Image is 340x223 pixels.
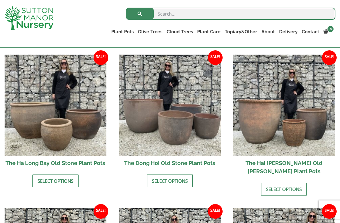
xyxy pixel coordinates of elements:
a: Olive Trees [136,27,164,36]
a: 0 [321,27,335,36]
span: Sale! [208,50,223,65]
img: The Dong Hoi Old Stone Plant Pots [119,55,221,156]
a: Select options for “The Hai Phong Old Stone Plant Pots” [261,183,307,196]
a: Plant Care [195,27,223,36]
a: Plant Pots [109,27,136,36]
img: The Hai Phong Old Stone Plant Pots [233,55,335,156]
a: Cloud Trees [164,27,195,36]
a: Sale! The Ha Long Bay Old Stone Plant Pots [5,55,106,170]
span: Sale! [322,50,337,65]
a: Delivery [277,27,300,36]
a: About [259,27,277,36]
h2: The Hai [PERSON_NAME] Old [PERSON_NAME] Plant Pots [233,156,335,178]
a: Sale! The Dong Hoi Old Stone Plant Pots [119,55,221,170]
span: Sale! [94,204,108,219]
img: The Ha Long Bay Old Stone Plant Pots [5,55,106,156]
span: Sale! [208,204,223,219]
a: Contact [300,27,321,36]
span: Sale! [94,50,108,65]
span: 0 [327,26,334,32]
img: logo [5,6,54,30]
h2: The Ha Long Bay Old Stone Plant Pots [5,156,106,170]
a: Select options for “The Ha Long Bay Old Stone Plant Pots” [32,174,79,187]
h2: The Dong Hoi Old Stone Plant Pots [119,156,221,170]
a: Select options for “The Dong Hoi Old Stone Plant Pots” [147,174,193,187]
a: Sale! The Hai [PERSON_NAME] Old [PERSON_NAME] Plant Pots [233,55,335,178]
span: Sale! [322,204,337,219]
input: Search... [126,8,335,20]
a: Topiary&Other [223,27,259,36]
